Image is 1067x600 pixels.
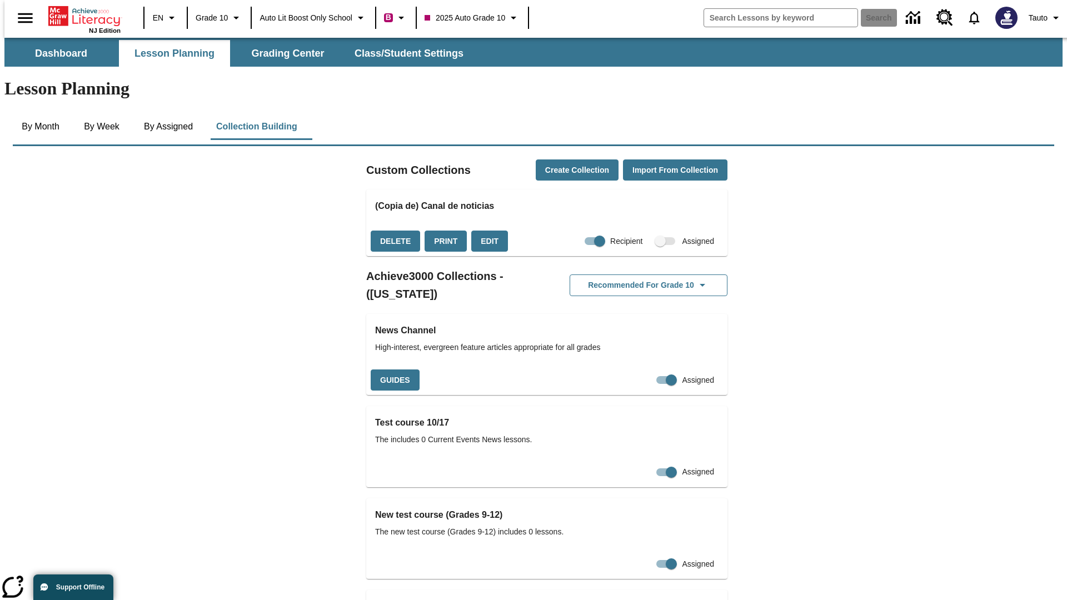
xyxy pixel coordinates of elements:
a: Home [48,5,121,27]
button: Support Offline [33,574,113,600]
div: Home [48,4,121,34]
span: The new test course (Grades 9-12) includes 0 lessons. [375,526,719,538]
input: search field [704,9,857,27]
h2: Custom Collections [366,161,471,179]
button: Open side menu [9,2,42,34]
a: Notifications [960,3,989,32]
span: 2025 Auto Grade 10 [425,12,505,24]
button: Edit [471,231,508,252]
span: B [386,11,391,24]
span: Assigned [682,236,714,247]
button: Profile/Settings [1024,8,1067,28]
h1: Lesson Planning [4,78,1063,99]
span: Assigned [682,558,714,570]
button: Class: 2025 Auto Grade 10, Select your class [420,8,525,28]
span: Recipient [610,236,642,247]
button: Boost Class color is violet red. Change class color [380,8,412,28]
a: Resource Center, Will open in new tab [930,3,960,33]
img: Avatar [995,7,1018,29]
span: Grade 10 [196,12,228,24]
span: Lesson Planning [134,47,215,60]
button: By Assigned [135,113,202,140]
span: Assigned [682,466,714,478]
div: SubNavbar [4,40,473,67]
button: Collection Building [207,113,306,140]
button: Select a new avatar [989,3,1024,32]
span: High-interest, evergreen feature articles appropriate for all grades [375,342,719,353]
button: School: Auto Lit Boost only School, Select your school [255,8,372,28]
span: EN [153,12,163,24]
h3: (Copia de) Canal de noticias [375,198,719,214]
a: Data Center [899,3,930,33]
button: Print, will open in a new window [425,231,467,252]
button: Import from Collection [623,159,727,181]
button: By Week [74,113,129,140]
span: Tauto [1029,12,1048,24]
span: Auto Lit Boost only School [260,12,352,24]
span: Support Offline [56,583,104,591]
button: Language: EN, Select a language [148,8,183,28]
h3: News Channel [375,323,719,338]
button: Lesson Planning [119,40,230,67]
button: Class/Student Settings [346,40,472,67]
span: Dashboard [35,47,87,60]
span: NJ Edition [89,27,121,34]
h3: New test course (Grades 9-12) [375,507,719,523]
button: Grade: Grade 10, Select a grade [191,8,247,28]
button: Dashboard [6,40,117,67]
button: Create Collection [536,159,619,181]
span: Grading Center [251,47,324,60]
div: SubNavbar [4,38,1063,67]
button: By Month [13,113,68,140]
span: Class/Student Settings [355,47,463,60]
button: Guides [371,369,420,391]
button: Recommended for Grade 10 [570,274,727,296]
button: Grading Center [232,40,343,67]
h3: Test course 10/17 [375,415,719,431]
h2: Achieve3000 Collections - ([US_STATE]) [366,267,547,303]
span: The includes 0 Current Events News lessons. [375,434,719,446]
button: Delete [371,231,420,252]
span: Assigned [682,374,714,386]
